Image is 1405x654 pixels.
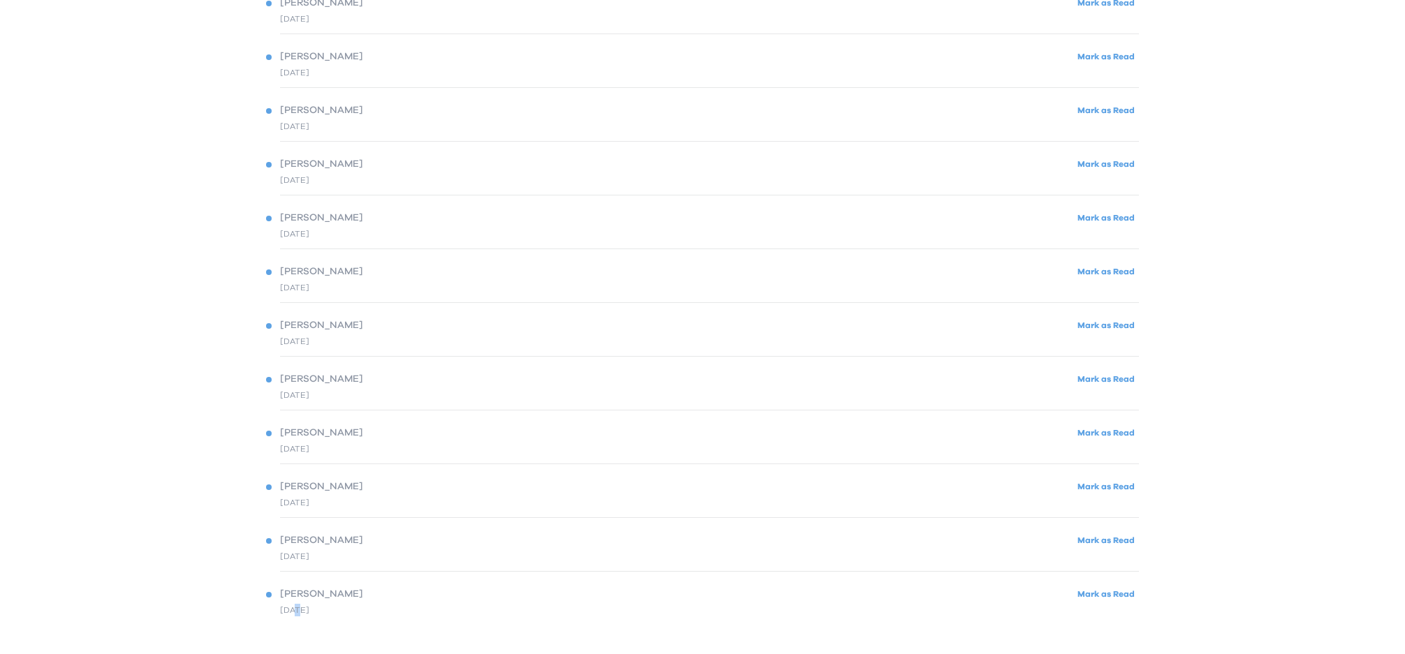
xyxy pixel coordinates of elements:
[280,533,363,548] span: [PERSON_NAME]
[280,50,363,64] span: [PERSON_NAME]
[1073,531,1139,550] button: Mark as Read
[280,443,309,455] div: [DATE]
[280,66,309,79] div: [DATE]
[1073,209,1139,228] button: Mark as Read
[1073,477,1139,496] button: Mark as Read
[280,318,363,333] span: [PERSON_NAME]
[280,120,309,133] div: [DATE]
[280,480,363,494] span: [PERSON_NAME]
[280,550,309,563] div: [DATE]
[1073,585,1139,604] button: Mark as Read
[1073,370,1139,389] button: Mark as Read
[280,389,309,401] div: [DATE]
[280,587,363,602] span: [PERSON_NAME]
[280,496,309,509] div: [DATE]
[280,157,363,172] span: [PERSON_NAME]
[1073,316,1139,335] button: Mark as Read
[280,281,309,294] div: [DATE]
[280,604,309,616] div: [DATE]
[280,372,363,387] span: [PERSON_NAME]
[280,174,309,186] div: [DATE]
[280,426,363,440] span: [PERSON_NAME]
[280,211,363,225] span: [PERSON_NAME]
[280,265,363,279] span: [PERSON_NAME]
[280,13,309,25] div: [DATE]
[1073,262,1139,281] button: Mark as Read
[280,335,309,348] div: [DATE]
[280,228,309,240] div: [DATE]
[1073,424,1139,443] button: Mark as Read
[1073,101,1139,120] button: Mark as Read
[280,103,363,118] span: [PERSON_NAME]
[1073,47,1139,66] button: Mark as Read
[1073,155,1139,174] button: Mark as Read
